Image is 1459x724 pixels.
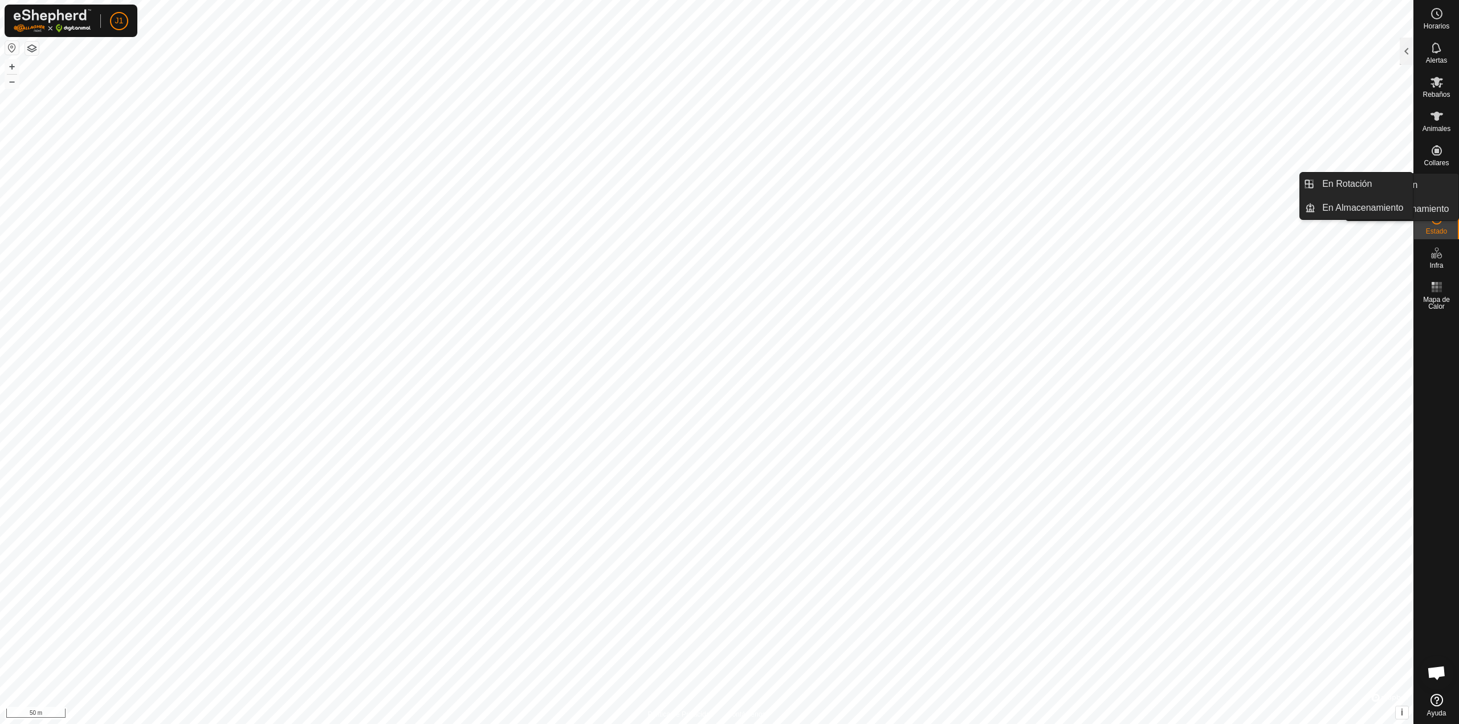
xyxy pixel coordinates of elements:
[1322,177,1372,191] span: En Rotación
[1417,296,1456,310] span: Mapa de Calor
[1426,228,1447,235] span: Estado
[5,41,19,55] button: Restablecer Mapa
[1414,689,1459,721] a: Ayuda
[115,15,124,27] span: J1
[1396,706,1408,719] button: i
[1420,656,1454,690] div: Chat abierto
[1423,91,1450,98] span: Rebaños
[1300,173,1413,195] li: En Rotación
[727,709,765,719] a: Contáctenos
[1424,159,1449,166] span: Collares
[1300,197,1413,219] li: En Almacenamiento
[25,42,39,55] button: Capas del Mapa
[648,709,714,719] a: Política de Privacidad
[1315,197,1413,219] a: En Almacenamiento
[1424,23,1449,30] span: Horarios
[1427,710,1446,717] span: Ayuda
[1423,125,1450,132] span: Animales
[1368,202,1449,216] span: En Almacenamiento
[1401,707,1403,717] span: i
[1426,57,1447,64] span: Alertas
[1429,262,1443,269] span: Infra
[14,9,91,32] img: Logo Gallagher
[1322,201,1403,215] span: En Almacenamiento
[1315,173,1413,195] a: En Rotación
[5,60,19,73] button: +
[5,75,19,88] button: –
